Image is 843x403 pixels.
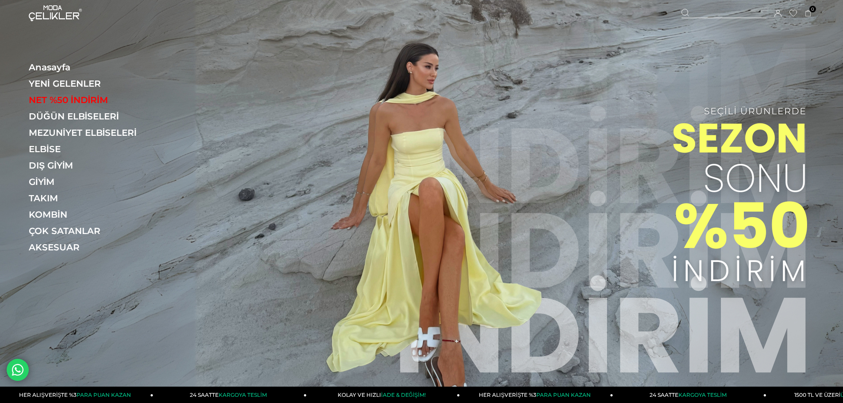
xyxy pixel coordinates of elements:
a: NET %50 İNDİRİM [29,95,150,105]
a: DÜĞÜN ELBİSELERİ [29,111,150,122]
a: Anasayfa [29,62,150,73]
span: KARGOYA TESLİM [678,391,726,398]
a: ELBİSE [29,144,150,154]
a: DIŞ GİYİM [29,160,150,171]
a: KOMBİN [29,209,150,220]
span: 0 [809,6,816,12]
a: KOLAY VE HIZLIİADE & DEĞİŞİM! [307,387,460,403]
span: İADE & DEĞİŞİM! [381,391,425,398]
a: MEZUNİYET ELBİSELERİ [29,127,150,138]
a: 24 SAATTEKARGOYA TESLİM [613,387,766,403]
a: YENİ GELENLER [29,78,150,89]
span: PARA PUAN KAZAN [536,391,591,398]
img: logo [29,5,82,21]
a: 0 [805,10,812,17]
a: HER ALIŞVERİŞTE %3PARA PUAN KAZAN [460,387,613,403]
a: AKSESUAR [29,242,150,253]
a: TAKIM [29,193,150,203]
a: GİYİM [29,177,150,187]
span: PARA PUAN KAZAN [77,391,131,398]
span: KARGOYA TESLİM [219,391,266,398]
a: 24 SAATTEKARGOYA TESLİM [154,387,307,403]
a: ÇOK SATANLAR [29,226,150,236]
